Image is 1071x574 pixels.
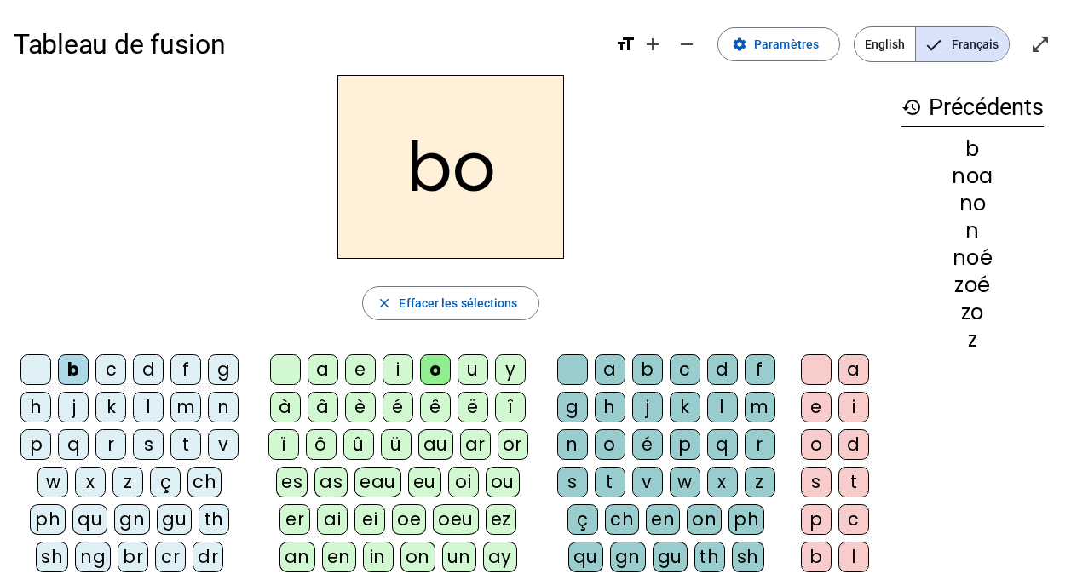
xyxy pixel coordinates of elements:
div: er [279,504,310,535]
mat-icon: close [377,296,392,311]
div: qu [72,504,107,535]
div: w [670,467,700,497]
div: oeu [433,504,479,535]
div: é [383,392,413,422]
div: oe [392,504,426,535]
div: d [838,429,869,460]
span: Français [916,27,1009,61]
div: u [458,354,488,385]
div: r [95,429,126,460]
div: noa [901,166,1044,187]
div: ay [483,542,517,572]
div: oi [448,467,479,497]
span: Paramètres [754,34,819,55]
div: ë [458,392,488,422]
div: au [418,429,453,460]
div: e [801,392,832,422]
div: à [270,392,301,422]
span: Effacer les sélections [399,293,517,313]
div: s [557,467,588,497]
div: ch [187,467,222,497]
div: i [838,392,869,422]
div: d [133,354,164,385]
div: zo [901,302,1044,323]
div: cr [155,542,186,572]
div: n [208,392,239,422]
div: on [400,542,435,572]
div: an [279,542,315,572]
div: v [632,467,663,497]
h2: bo [337,75,564,259]
div: t [595,467,625,497]
button: Effacer les sélections [362,286,538,320]
div: ç [567,504,598,535]
div: h [20,392,51,422]
div: a [308,354,338,385]
div: m [170,392,201,422]
div: ï [268,429,299,460]
div: zoé [901,275,1044,296]
mat-button-toggle-group: Language selection [854,26,1010,62]
div: un [442,542,476,572]
div: p [801,504,832,535]
div: r [745,429,775,460]
div: d [707,354,738,385]
div: û [343,429,374,460]
div: z [901,330,1044,350]
div: l [133,392,164,422]
h1: Tableau de fusion [14,17,602,72]
div: ü [381,429,412,460]
div: sh [36,542,68,572]
div: q [707,429,738,460]
div: i [383,354,413,385]
div: qu [568,542,603,572]
div: s [133,429,164,460]
div: t [838,467,869,497]
div: th [694,542,725,572]
div: j [58,392,89,422]
div: w [37,467,68,497]
div: v [208,429,239,460]
div: es [276,467,308,497]
div: ng [75,542,111,572]
div: en [322,542,356,572]
div: p [670,429,700,460]
div: f [745,354,775,385]
div: dr [193,542,223,572]
div: o [420,354,451,385]
div: l [707,392,738,422]
div: ou [486,467,520,497]
button: Paramètres [717,27,840,61]
div: no [901,193,1044,214]
div: b [58,354,89,385]
div: br [118,542,148,572]
div: ei [354,504,385,535]
div: noé [901,248,1044,268]
div: c [670,354,700,385]
mat-icon: add [642,34,663,55]
div: m [745,392,775,422]
div: gu [157,504,192,535]
div: gn [114,504,150,535]
div: g [208,354,239,385]
div: o [595,429,625,460]
div: x [707,467,738,497]
div: x [75,467,106,497]
div: c [95,354,126,385]
div: or [498,429,528,460]
div: on [687,504,722,535]
div: en [646,504,680,535]
mat-icon: history [901,97,922,118]
div: b [801,542,832,572]
div: c [838,504,869,535]
div: f [170,354,201,385]
div: as [314,467,348,497]
div: y [495,354,526,385]
span: English [855,27,915,61]
div: p [20,429,51,460]
div: t [170,429,201,460]
div: o [801,429,832,460]
div: k [670,392,700,422]
div: ç [150,467,181,497]
div: ph [728,504,764,535]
